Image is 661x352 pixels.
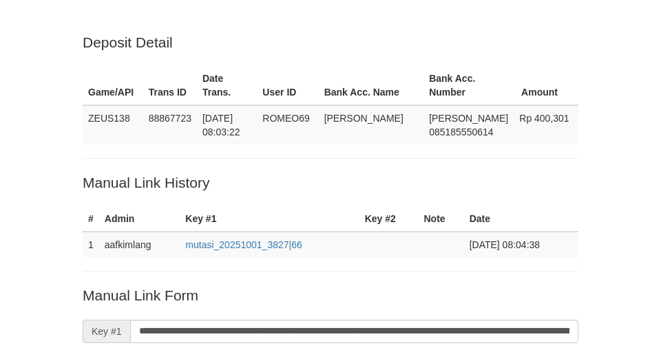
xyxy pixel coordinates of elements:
td: [DATE] 08:04:38 [464,232,578,257]
th: Trans ID [143,66,197,105]
th: Key #1 [180,206,359,232]
span: ROMEO69 [262,113,309,124]
span: Rp 400,301 [519,113,569,124]
a: mutasi_20251001_3827|66 [185,239,302,250]
th: # [83,206,99,232]
th: Date [464,206,578,232]
th: Admin [99,206,180,232]
span: [PERSON_NAME] [324,113,403,124]
span: Copy 085185550614 to clipboard [429,126,493,137]
th: Bank Acc. Name [319,66,423,105]
p: Deposit Detail [83,32,578,52]
p: Manual Link History [83,173,578,192]
td: aafkimlang [99,232,180,257]
td: 1 [83,232,99,257]
th: Amount [514,66,578,105]
td: ZEUS138 [83,105,143,144]
th: Note [418,206,463,232]
th: Date Trans. [197,66,257,105]
p: Manual Link Form [83,285,578,305]
th: Game/API [83,66,143,105]
th: Key #2 [359,206,419,232]
span: Key #1 [83,320,130,343]
span: [DATE] 08:03:22 [202,113,240,137]
span: [PERSON_NAME] [429,113,508,124]
th: User ID [257,66,318,105]
td: 88867723 [143,105,197,144]
th: Bank Acc. Number [423,66,514,105]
